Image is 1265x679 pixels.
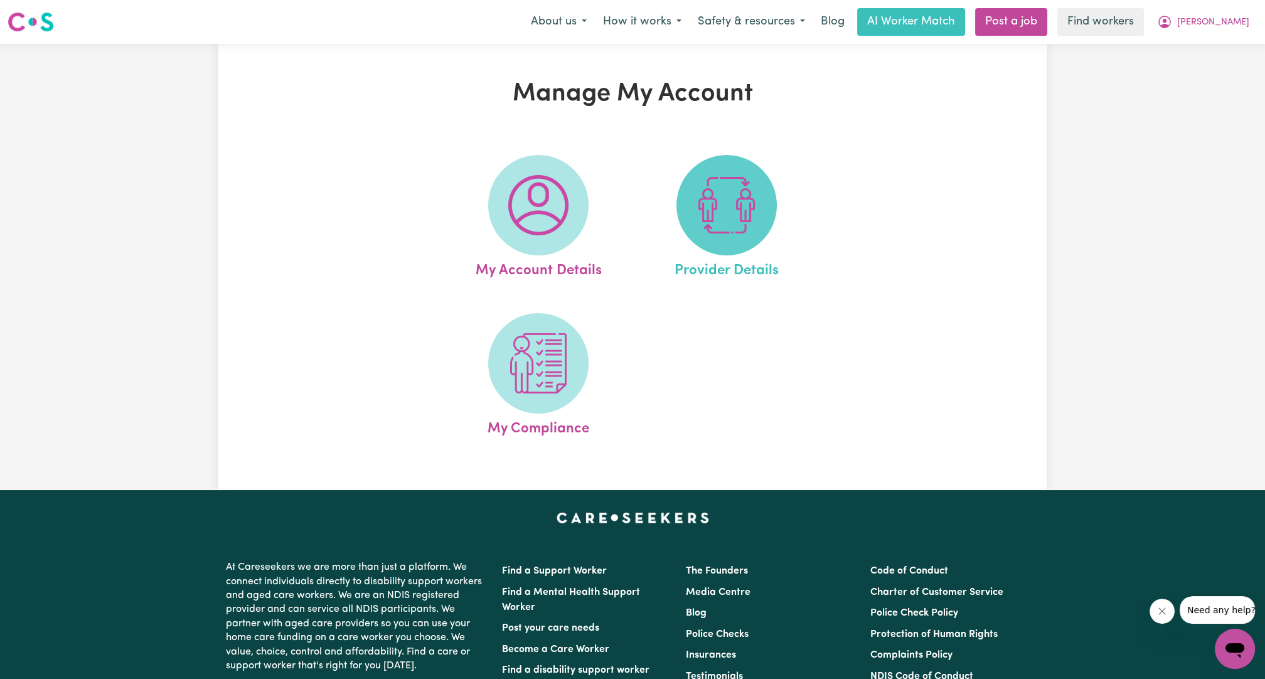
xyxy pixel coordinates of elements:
[686,650,736,660] a: Insurances
[502,665,649,675] a: Find a disability support worker
[870,587,1003,597] a: Charter of Customer Service
[1180,596,1255,624] iframe: Message from company
[8,8,54,36] a: Careseekers logo
[448,155,629,282] a: My Account Details
[557,513,709,523] a: Careseekers home page
[975,8,1047,36] a: Post a job
[870,566,948,576] a: Code of Conduct
[686,587,750,597] a: Media Centre
[364,79,901,109] h1: Manage My Account
[1150,599,1175,624] iframe: Close message
[690,9,813,35] button: Safety & resources
[1177,16,1249,29] span: [PERSON_NAME]
[686,629,749,639] a: Police Checks
[502,623,599,633] a: Post your care needs
[675,255,779,282] span: Provider Details
[448,313,629,440] a: My Compliance
[1215,629,1255,669] iframe: Button to launch messaging window
[8,9,76,19] span: Need any help?
[813,8,852,36] a: Blog
[8,11,54,33] img: Careseekers logo
[502,644,609,655] a: Become a Care Worker
[857,8,965,36] a: AI Worker Match
[502,566,607,576] a: Find a Support Worker
[226,555,487,678] p: At Careseekers we are more than just a platform. We connect individuals directly to disability su...
[870,629,998,639] a: Protection of Human Rights
[523,9,595,35] button: About us
[636,155,817,282] a: Provider Details
[870,608,958,618] a: Police Check Policy
[1149,9,1257,35] button: My Account
[488,414,589,440] span: My Compliance
[686,608,707,618] a: Blog
[686,566,748,576] a: The Founders
[475,255,601,282] span: My Account Details
[595,9,690,35] button: How it works
[502,587,640,612] a: Find a Mental Health Support Worker
[870,650,953,660] a: Complaints Policy
[1057,8,1144,36] a: Find workers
